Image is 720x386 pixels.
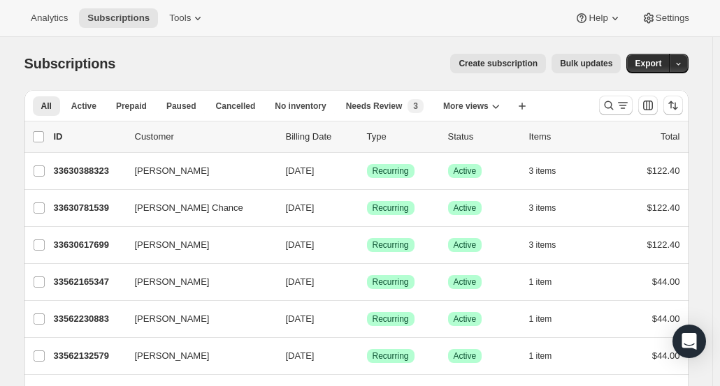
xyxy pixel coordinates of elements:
[459,58,538,69] span: Create subscription
[529,130,599,144] div: Items
[633,8,698,28] button: Settings
[54,235,680,255] div: 33630617699[PERSON_NAME][DATE]SuccessRecurringSuccessActive3 items$122.40
[135,201,243,215] span: [PERSON_NAME] Chance
[560,58,612,69] span: Bulk updates
[454,239,477,251] span: Active
[373,276,409,288] span: Recurring
[275,101,326,112] span: No inventory
[552,54,621,73] button: Bulk updates
[652,313,680,324] span: $44.00
[54,164,124,178] p: 33630388323
[661,130,679,144] p: Total
[286,313,315,324] span: [DATE]
[54,198,680,218] div: 33630781539[PERSON_NAME] Chance[DATE]SuccessRecurringSuccessActive3 items$122.40
[127,197,266,219] button: [PERSON_NAME] Chance
[169,13,191,24] span: Tools
[216,101,256,112] span: Cancelled
[135,349,210,363] span: [PERSON_NAME]
[529,276,552,288] span: 1 item
[127,308,266,330] button: [PERSON_NAME]
[54,312,124,326] p: 33562230883
[443,101,489,112] span: More views
[647,165,680,176] span: $122.40
[454,202,477,214] span: Active
[529,309,568,329] button: 1 item
[373,165,409,177] span: Recurring
[54,238,124,252] p: 33630617699
[638,96,658,115] button: Customize table column order and visibility
[373,239,409,251] span: Recurring
[31,13,68,24] span: Analytics
[373,313,409,325] span: Recurring
[529,239,556,251] span: 3 items
[529,272,568,292] button: 1 item
[450,54,546,73] button: Create subscription
[454,165,477,177] span: Active
[166,101,196,112] span: Paused
[127,345,266,367] button: [PERSON_NAME]
[161,8,213,28] button: Tools
[663,96,683,115] button: Sort the results
[435,96,508,116] button: More views
[511,96,533,116] button: Create new view
[286,239,315,250] span: [DATE]
[448,130,518,144] p: Status
[286,350,315,361] span: [DATE]
[373,202,409,214] span: Recurring
[529,350,552,362] span: 1 item
[135,238,210,252] span: [PERSON_NAME]
[286,130,356,144] p: Billing Date
[24,56,116,71] span: Subscriptions
[626,54,670,73] button: Export
[54,309,680,329] div: 33562230883[PERSON_NAME][DATE]SuccessRecurringSuccessActive1 item$44.00
[116,101,147,112] span: Prepaid
[529,161,572,181] button: 3 items
[54,346,680,366] div: 33562132579[PERSON_NAME][DATE]SuccessRecurringSuccessActive1 item$44.00
[589,13,607,24] span: Help
[54,161,680,181] div: 33630388323[PERSON_NAME][DATE]SuccessRecurringSuccessActive3 items$122.40
[652,276,680,287] span: $44.00
[54,275,124,289] p: 33562165347
[367,130,437,144] div: Type
[599,96,633,115] button: Search and filter results
[454,276,477,288] span: Active
[54,272,680,292] div: 33562165347[PERSON_NAME][DATE]SuccessRecurringSuccessActive1 item$44.00
[529,198,572,218] button: 3 items
[135,130,275,144] p: Customer
[127,234,266,256] button: [PERSON_NAME]
[454,313,477,325] span: Active
[286,276,315,287] span: [DATE]
[529,346,568,366] button: 1 item
[54,130,680,144] div: IDCustomerBilling DateTypeStatusItemsTotal
[529,165,556,177] span: 3 items
[22,8,76,28] button: Analytics
[286,202,315,213] span: [DATE]
[135,312,210,326] span: [PERSON_NAME]
[87,13,150,24] span: Subscriptions
[652,350,680,361] span: $44.00
[79,8,158,28] button: Subscriptions
[413,101,418,112] span: 3
[135,275,210,289] span: [PERSON_NAME]
[566,8,630,28] button: Help
[54,349,124,363] p: 33562132579
[454,350,477,362] span: Active
[346,101,403,112] span: Needs Review
[127,271,266,293] button: [PERSON_NAME]
[529,235,572,255] button: 3 items
[71,101,96,112] span: Active
[529,202,556,214] span: 3 items
[672,325,706,358] div: Open Intercom Messenger
[286,165,315,176] span: [DATE]
[373,350,409,362] span: Recurring
[647,239,680,250] span: $122.40
[127,160,266,182] button: [PERSON_NAME]
[635,58,661,69] span: Export
[54,201,124,215] p: 33630781539
[656,13,689,24] span: Settings
[647,202,680,213] span: $122.40
[54,130,124,144] p: ID
[41,101,52,112] span: All
[135,164,210,178] span: [PERSON_NAME]
[529,313,552,325] span: 1 item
